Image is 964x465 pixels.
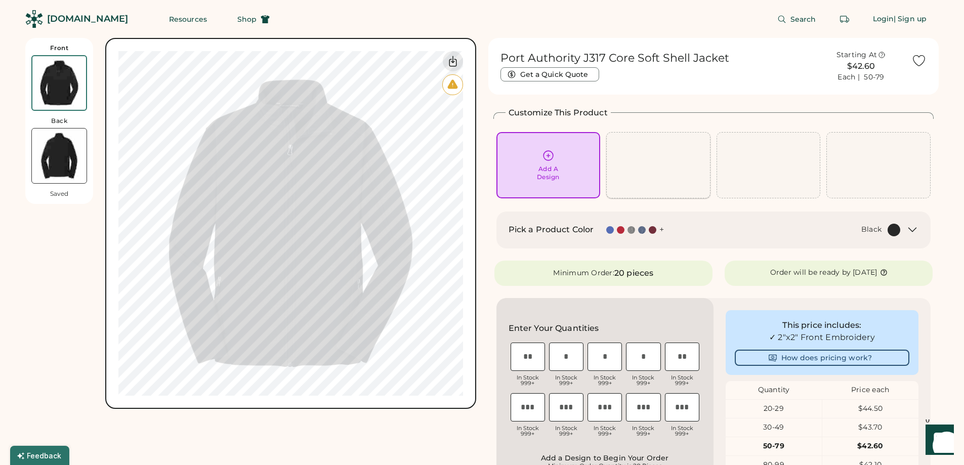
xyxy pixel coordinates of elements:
h2: Enter Your Quantities [509,322,599,334]
div: $42.60 [822,441,918,451]
button: Resources [157,9,219,29]
span: Search [790,16,816,23]
div: Each | 50-79 [837,72,884,82]
div: 20-29 [726,404,822,414]
button: Shop [225,9,282,29]
div: This price includes: [735,319,909,331]
div: In Stock 999+ [626,375,660,386]
button: Get a Quick Quote [500,67,599,81]
div: $44.50 [822,404,918,414]
img: Rendered Logo - Screens [25,10,43,28]
div: Back [51,117,67,125]
h2: Customize This Product [509,107,608,119]
div: Starting At [836,50,877,60]
div: In Stock 999+ [665,426,699,437]
iframe: Front Chat [916,419,959,463]
div: ✓ 2"x2" Front Embroidery [735,331,909,344]
div: In Stock 999+ [665,375,699,386]
img: Port Authority J317 Black Back Thumbnail [32,129,87,183]
div: In Stock 999+ [626,426,660,437]
div: In Stock 999+ [511,375,545,386]
div: [DATE] [853,268,877,278]
div: Saved [50,190,68,198]
div: Front [50,44,69,52]
div: 20 pieces [614,267,653,279]
div: Black [861,225,882,235]
div: 30-49 [726,422,822,433]
div: 50-79 [726,441,822,451]
div: [DOMAIN_NAME] [47,13,128,25]
div: Price each [822,385,918,395]
div: + [659,224,664,235]
div: | Sign up [894,14,927,24]
div: Minimum Order: [553,268,614,278]
button: Retrieve an order [834,9,855,29]
div: $42.60 [817,60,905,72]
div: Quantity [726,385,822,395]
div: In Stock 999+ [588,375,622,386]
div: $43.70 [822,422,918,433]
span: Shop [237,16,257,23]
div: In Stock 999+ [549,426,583,437]
button: Search [765,9,828,29]
div: Add A Design [537,165,560,181]
img: Port Authority J317 Black Front Thumbnail [32,56,86,110]
div: Order will be ready by [770,268,851,278]
button: How does pricing work? [735,350,909,366]
h2: Pick a Product Color [509,224,594,236]
div: Download Front Mockup [443,51,463,71]
div: Login [873,14,894,24]
div: Add a Design to Begin Your Order [512,454,698,462]
div: In Stock 999+ [511,426,545,437]
div: In Stock 999+ [588,426,622,437]
h1: Port Authority J317 Core Soft Shell Jacket [500,51,729,65]
div: In Stock 999+ [549,375,583,386]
